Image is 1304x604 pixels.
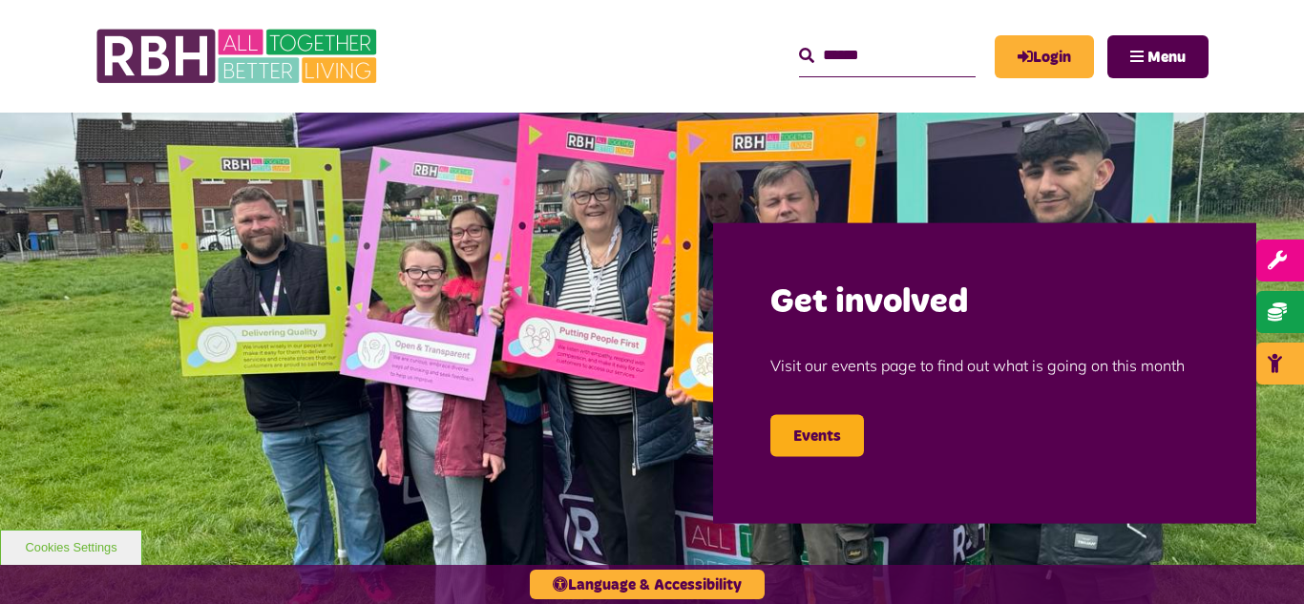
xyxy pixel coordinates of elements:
[770,280,1199,324] h2: Get involved
[995,35,1094,78] a: MyRBH
[1107,35,1209,78] button: Navigation
[95,19,382,94] img: RBH
[530,570,765,599] button: Language & Accessibility
[1147,50,1186,65] span: Menu
[770,324,1199,405] p: Visit our events page to find out what is going on this month
[770,414,864,456] a: Events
